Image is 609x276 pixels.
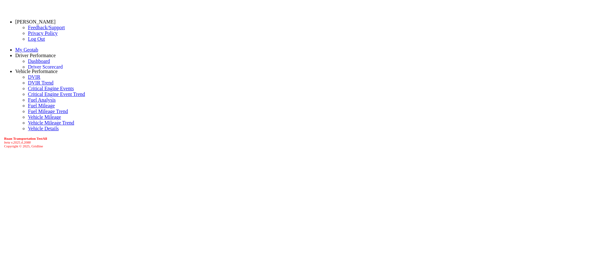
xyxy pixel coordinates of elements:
[28,80,53,85] a: DVIR Trend
[4,137,47,140] b: Ruan Transportation TestAll
[28,58,50,64] a: Dashboard
[28,30,58,36] a: Privacy Policy
[28,109,68,114] a: Fuel Mileage Trend
[4,137,606,148] div: Copyright © 2025, Gridline
[15,53,56,58] a: Driver Performance
[28,36,45,42] a: Log Out
[15,47,38,52] a: My Geotab
[28,126,59,131] a: Vehicle Details
[28,120,74,125] a: Vehicle Mileage Trend
[28,64,63,70] a: Driver Scorecard
[28,97,56,103] a: Fuel Analysis
[28,114,61,120] a: Vehicle Mileage
[28,103,55,108] a: Fuel Mileage
[28,25,65,30] a: Feedback/Support
[28,91,85,97] a: Critical Engine Event Trend
[28,86,74,91] a: Critical Engine Events
[15,69,58,74] a: Vehicle Performance
[4,140,31,144] i: beta v.2025.4.2088
[28,74,40,80] a: DVIR
[15,19,56,24] a: [PERSON_NAME]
